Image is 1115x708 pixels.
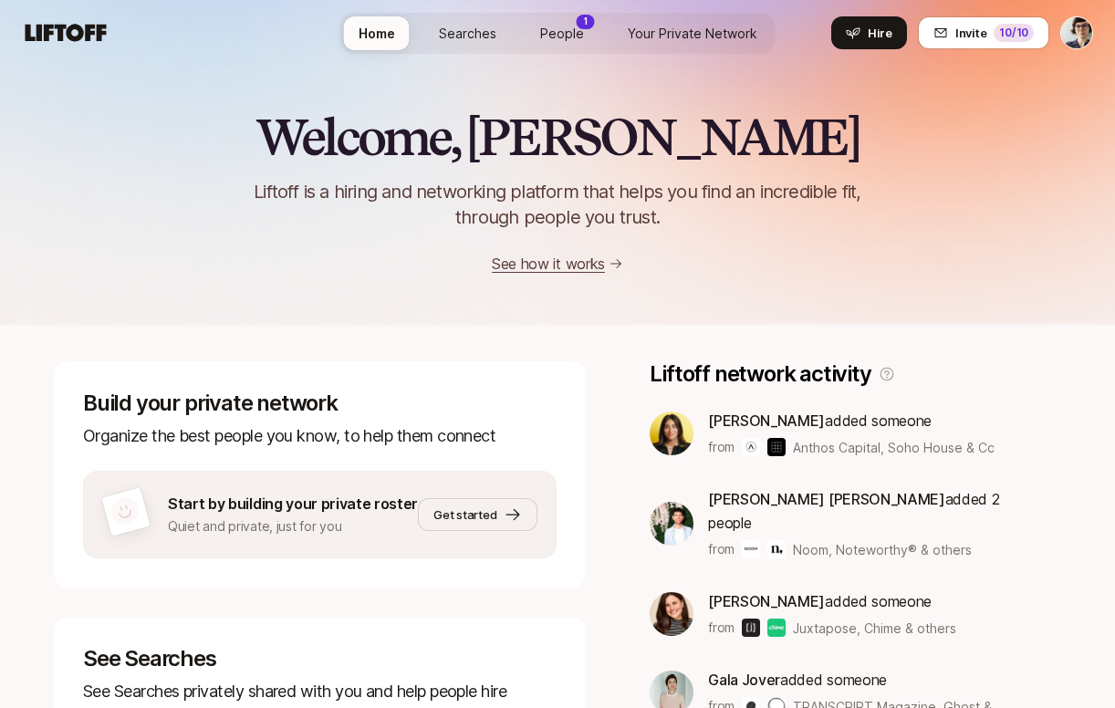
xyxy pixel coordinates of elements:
img: 14c26f81_4384_478d_b376_a1ca6885b3c1.jpg [650,502,693,546]
p: Start by building your private roster [168,492,418,515]
img: Juxtapose [742,619,760,637]
span: Noom, Noteworthy® & others [793,540,972,559]
span: Anthos Capital, Soho House & Co & others [793,440,1050,455]
p: Quiet and private, just for you [168,515,418,537]
img: Anthos Capital [742,438,760,456]
h2: Welcome, [PERSON_NAME] [255,109,860,164]
span: Your Private Network [628,24,757,43]
p: See Searches [83,646,557,672]
p: Liftoff network activity [650,361,870,387]
a: See how it works [492,255,605,273]
p: from [708,436,735,458]
img: Soho House & Co [767,438,786,456]
p: from [708,538,735,560]
span: Hire [868,24,892,42]
img: default-avatar.svg [108,495,141,528]
button: Hire [831,16,907,49]
span: [PERSON_NAME] [PERSON_NAME] [708,490,944,508]
p: See Searches privately shared with you and help people hire [83,679,557,704]
img: Noteworthy® [767,540,786,558]
span: Home [359,24,395,43]
img: Chime [767,619,786,637]
p: added someone [708,589,956,613]
img: Nicole Fenton [1061,17,1092,48]
p: added 2 people [708,487,1015,535]
p: added someone [708,409,994,432]
span: [PERSON_NAME] [708,411,825,430]
p: Build your private network [83,390,557,416]
span: Get started [433,505,496,524]
img: dc9a4624_5136_443e_b003_f78d74dec5e3.jpg [650,411,693,455]
button: Invite10/10 [918,16,1049,49]
span: Gala Jover [708,671,780,689]
span: Juxtapose, Chime & others [793,619,956,638]
p: Organize the best people you know, to help them connect [83,423,557,449]
a: Home [344,16,410,50]
a: People1 [526,16,599,50]
img: Noom [742,540,760,558]
p: 1 [584,15,588,28]
p: from [708,617,735,639]
div: 10 /10 [994,24,1034,42]
a: Your Private Network [613,16,772,50]
span: Searches [439,24,496,43]
p: Liftoff is a hiring and networking platform that helps you find an incredible fit, through people... [231,179,884,230]
button: Nicole Fenton [1060,16,1093,49]
a: Searches [424,16,511,50]
p: added someone [708,668,994,692]
span: [PERSON_NAME] [708,592,825,610]
button: Get started [418,498,537,531]
span: People [540,24,584,43]
img: f4a257f3_e39d_4cdb_8942_0ec2bc106b05.jpg [650,592,693,636]
span: Invite [955,24,986,42]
